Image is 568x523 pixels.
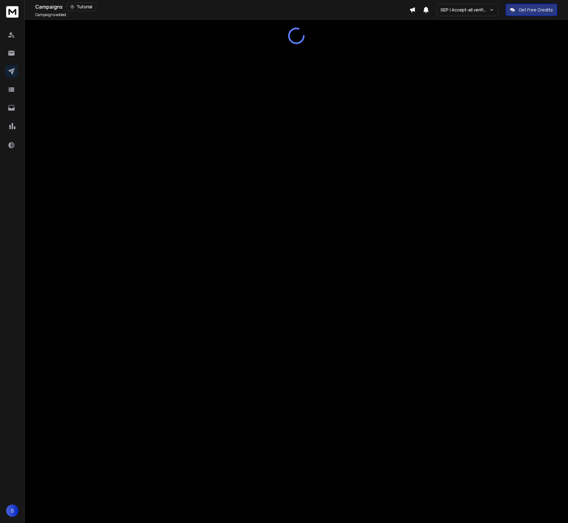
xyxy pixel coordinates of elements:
[66,2,96,11] button: Tutorial
[6,504,19,517] button: S
[519,7,553,13] p: Get Free Credits
[506,4,557,16] button: Get Free Credits
[441,7,489,13] p: SEP | Accept-all verifications
[35,2,409,11] div: Campaigns
[35,12,66,17] p: Campaigns added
